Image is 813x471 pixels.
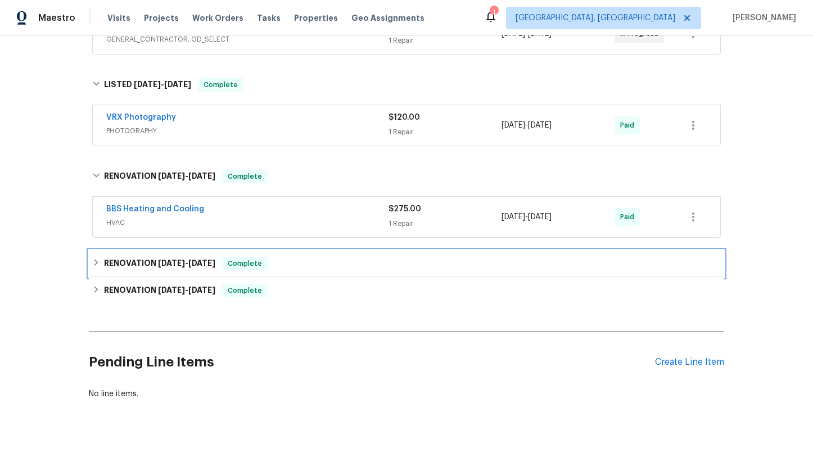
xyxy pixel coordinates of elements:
[389,35,502,46] div: 1 Repair
[188,259,215,267] span: [DATE]
[528,121,552,129] span: [DATE]
[516,12,675,24] span: [GEOGRAPHIC_DATA], [GEOGRAPHIC_DATA]
[104,284,215,297] h6: RENOVATION
[223,258,267,269] span: Complete
[502,121,525,129] span: [DATE]
[655,357,724,368] div: Create Line Item
[89,336,655,388] h2: Pending Line Items
[158,172,185,180] span: [DATE]
[389,218,502,229] div: 1 Repair
[502,213,525,221] span: [DATE]
[89,277,724,304] div: RENOVATION [DATE]-[DATE]Complete
[134,80,191,88] span: -
[158,172,215,180] span: -
[389,205,421,213] span: $275.00
[199,79,242,90] span: Complete
[620,120,639,131] span: Paid
[188,172,215,180] span: [DATE]
[107,12,130,24] span: Visits
[134,80,161,88] span: [DATE]
[223,171,267,182] span: Complete
[89,158,724,194] div: RENOVATION [DATE]-[DATE]Complete
[158,286,215,294] span: -
[490,7,498,18] div: 1
[104,78,191,92] h6: LISTED
[294,12,338,24] span: Properties
[106,217,389,228] span: HVAC
[257,14,281,22] span: Tasks
[158,259,215,267] span: -
[389,126,502,138] div: 1 Repair
[89,250,724,277] div: RENOVATION [DATE]-[DATE]Complete
[158,259,185,267] span: [DATE]
[106,34,389,45] span: GENERAL_CONTRACTOR, OD_SELECT
[89,388,724,400] div: No line items.
[106,114,176,121] a: VRX Photography
[144,12,179,24] span: Projects
[389,114,420,121] span: $120.00
[104,170,215,183] h6: RENOVATION
[728,12,796,24] span: [PERSON_NAME]
[351,12,424,24] span: Geo Assignments
[223,285,267,296] span: Complete
[164,80,191,88] span: [DATE]
[502,120,552,131] span: -
[528,213,552,221] span: [DATE]
[188,286,215,294] span: [DATE]
[192,12,243,24] span: Work Orders
[38,12,75,24] span: Maestro
[106,205,204,213] a: BBS Heating and Cooling
[620,211,639,223] span: Paid
[106,125,389,137] span: PHOTOGRAPHY
[89,67,724,103] div: LISTED [DATE]-[DATE]Complete
[158,286,185,294] span: [DATE]
[502,211,552,223] span: -
[104,257,215,270] h6: RENOVATION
